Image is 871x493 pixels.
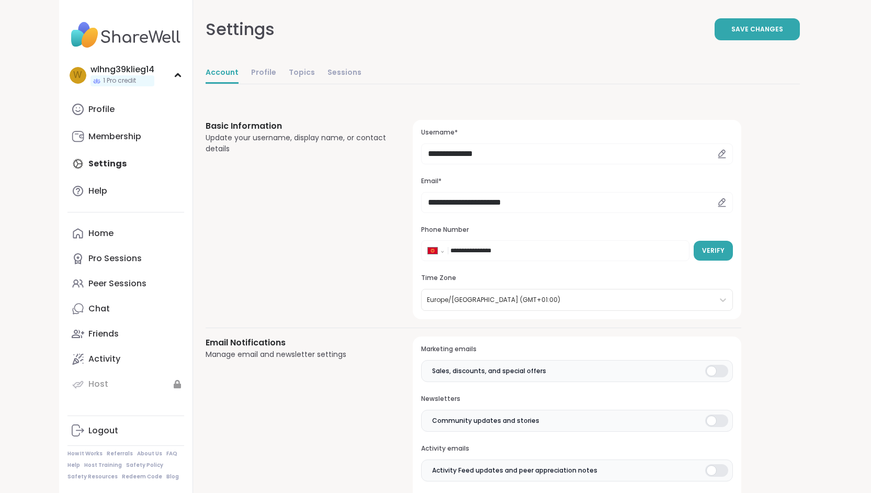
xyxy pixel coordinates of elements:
a: Peer Sessions [67,271,184,296]
a: Profile [67,97,184,122]
a: Safety Resources [67,473,118,480]
a: Profile [251,63,276,84]
span: Sales, discounts, and special offers [432,366,546,376]
a: Blog [166,473,179,480]
a: Home [67,221,184,246]
h3: Basic Information [206,120,388,132]
span: Save Changes [731,25,783,34]
div: wlhng39klieg14 [91,64,154,75]
a: Logout [67,418,184,443]
a: Pro Sessions [67,246,184,271]
a: Sessions [327,63,361,84]
a: Help [67,462,80,469]
a: Redeem Code [122,473,162,480]
a: Referrals [107,450,133,457]
span: w [73,69,82,82]
h3: Activity emails [421,444,732,453]
span: Verify [702,246,725,255]
a: FAQ [166,450,177,457]
div: Home [88,228,114,239]
a: Host [67,372,184,397]
span: 1 Pro credit [103,76,136,85]
span: Community updates and stories [432,416,539,425]
div: Settings [206,17,275,42]
div: Host [88,378,108,390]
a: How It Works [67,450,103,457]
a: Membership [67,124,184,149]
div: Manage email and newsletter settings [206,349,388,360]
a: Friends [67,321,184,346]
img: ShareWell Nav Logo [67,17,184,53]
div: Membership [88,131,141,142]
div: Logout [88,425,118,436]
a: Host Training [84,462,122,469]
a: About Us [137,450,162,457]
div: Pro Sessions [88,253,142,264]
div: Peer Sessions [88,278,146,289]
span: Activity Feed updates and peer appreciation notes [432,466,597,475]
div: Friends [88,328,119,340]
a: Account [206,63,239,84]
div: Chat [88,303,110,315]
h3: Newsletters [421,395,732,404]
a: Help [67,178,184,204]
h3: Marketing emails [421,345,732,354]
a: Topics [289,63,315,84]
h3: Email Notifications [206,337,388,349]
h3: Email* [421,177,732,186]
h3: Username* [421,128,732,137]
h3: Phone Number [421,226,732,234]
a: Safety Policy [126,462,163,469]
h3: Time Zone [421,274,732,283]
div: Update your username, display name, or contact details [206,132,388,154]
div: Help [88,185,107,197]
button: Verify [694,241,733,261]
div: Activity [88,353,120,365]
a: Chat [67,296,184,321]
button: Save Changes [715,18,800,40]
a: Activity [67,346,184,372]
div: Profile [88,104,115,115]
